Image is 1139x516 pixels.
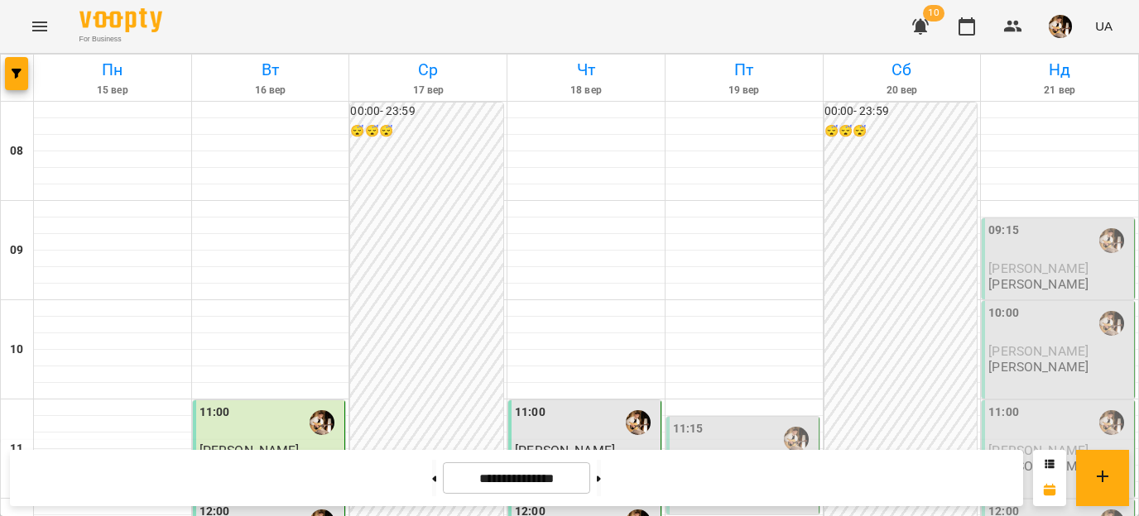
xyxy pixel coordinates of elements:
[1095,17,1113,35] span: UA
[1099,228,1124,253] img: Сергій ВЛАСОВИЧ
[510,57,662,83] h6: Чт
[988,260,1089,276] span: [PERSON_NAME]
[988,360,1089,374] p: [PERSON_NAME]
[923,5,944,21] span: 10
[1089,11,1119,41] button: UA
[79,34,162,45] span: For Business
[199,404,230,422] label: 11:00
[988,222,1019,240] label: 09:15
[673,420,704,438] label: 11:15
[826,83,978,98] h6: 20 вер
[195,83,347,98] h6: 16 вер
[626,410,651,435] img: Сергій ВЛАСОВИЧ
[824,122,978,141] h6: 😴😴😴
[983,57,1136,83] h6: Нд
[79,8,162,32] img: Voopty Logo
[510,83,662,98] h6: 18 вер
[10,142,23,160] h6: 08
[988,404,1019,422] label: 11:00
[824,103,978,121] h6: 00:00 - 23:59
[668,57,820,83] h6: Пт
[784,427,809,451] img: Сергій ВЛАСОВИЧ
[988,343,1089,359] span: [PERSON_NAME]
[310,410,334,435] img: Сергій ВЛАСОВИЧ
[668,83,820,98] h6: 19 вер
[36,57,189,83] h6: Пн
[352,57,504,83] h6: Ср
[352,83,504,98] h6: 17 вер
[195,57,347,83] h6: Вт
[988,304,1019,322] label: 10:00
[1099,410,1124,435] img: Сергій ВЛАСОВИЧ
[988,277,1089,291] p: [PERSON_NAME]
[10,341,23,359] h6: 10
[10,241,23,260] h6: 09
[1099,311,1124,336] img: Сергій ВЛАСОВИЧ
[350,103,503,121] h6: 00:00 - 23:59
[1049,15,1072,38] img: 0162ea527a5616b79ea1cf03ccdd73a5.jpg
[36,83,189,98] h6: 15 вер
[350,122,503,141] h6: 😴😴😴
[983,83,1136,98] h6: 21 вер
[20,7,60,46] button: Menu
[515,404,545,422] label: 11:00
[826,57,978,83] h6: Сб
